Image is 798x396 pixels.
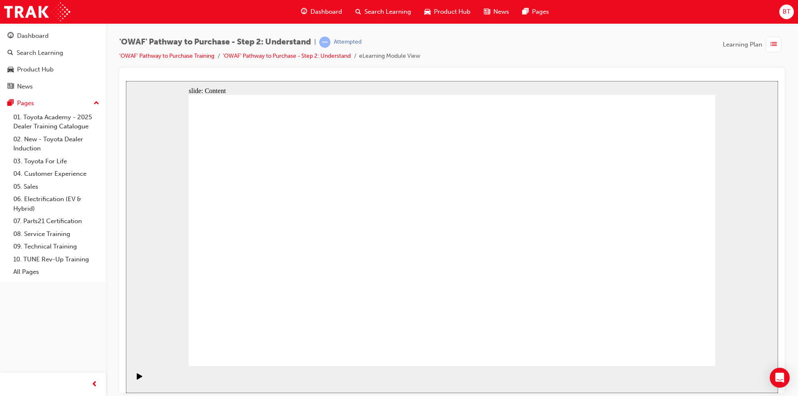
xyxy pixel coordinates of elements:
[434,7,470,17] span: Product Hub
[365,7,411,17] span: Search Learning
[7,83,14,91] span: news-icon
[223,52,351,59] a: 'OWAF' Pathway to Purchase - Step 2: Understand
[359,52,420,61] li: eLearning Module View
[310,7,342,17] span: Dashboard
[17,65,54,74] div: Product Hub
[10,240,103,253] a: 09. Technical Training
[723,37,785,52] button: Learning Plan
[10,215,103,228] a: 07. Parts21 Certification
[7,32,14,40] span: guage-icon
[314,37,316,47] span: |
[17,98,34,108] div: Pages
[3,79,103,94] a: News
[3,45,103,61] a: Search Learning
[7,100,14,107] span: pages-icon
[3,62,103,77] a: Product Hub
[723,40,762,49] span: Learning Plan
[4,2,70,21] img: Trak
[334,38,362,46] div: Attempted
[17,31,49,41] div: Dashboard
[10,228,103,241] a: 08. Service Training
[7,49,13,57] span: search-icon
[119,52,214,59] a: 'OWAF' Pathway to Purchase Training
[301,7,307,17] span: guage-icon
[10,266,103,278] a: All Pages
[10,167,103,180] a: 04. Customer Experience
[779,5,794,19] button: BT
[17,48,63,58] div: Search Learning
[4,285,18,312] div: playback controls
[3,96,103,111] button: Pages
[771,39,777,50] span: list-icon
[516,3,556,20] a: pages-iconPages
[424,7,431,17] span: car-icon
[294,3,349,20] a: guage-iconDashboard
[17,82,33,91] div: News
[4,292,18,306] button: Play (Ctrl+Alt+P)
[349,3,418,20] a: search-iconSearch Learning
[10,253,103,266] a: 10. TUNE Rev-Up Training
[783,7,791,17] span: BT
[532,7,549,17] span: Pages
[10,111,103,133] a: 01. Toyota Academy - 2025 Dealer Training Catalogue
[493,7,509,17] span: News
[119,37,311,47] span: 'OWAF' Pathway to Purchase - Step 2: Understand
[477,3,516,20] a: news-iconNews
[3,27,103,96] button: DashboardSearch LearningProduct HubNews
[91,379,98,390] span: prev-icon
[418,3,477,20] a: car-iconProduct Hub
[522,7,529,17] span: pages-icon
[3,28,103,44] a: Dashboard
[94,98,99,109] span: up-icon
[10,133,103,155] a: 02. New - Toyota Dealer Induction
[10,180,103,193] a: 05. Sales
[7,66,14,74] span: car-icon
[484,7,490,17] span: news-icon
[319,37,330,48] span: learningRecordVerb_ATTEMPT-icon
[10,155,103,168] a: 03. Toyota For Life
[355,7,361,17] span: search-icon
[770,368,790,388] div: Open Intercom Messenger
[10,193,103,215] a: 06. Electrification (EV & Hybrid)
